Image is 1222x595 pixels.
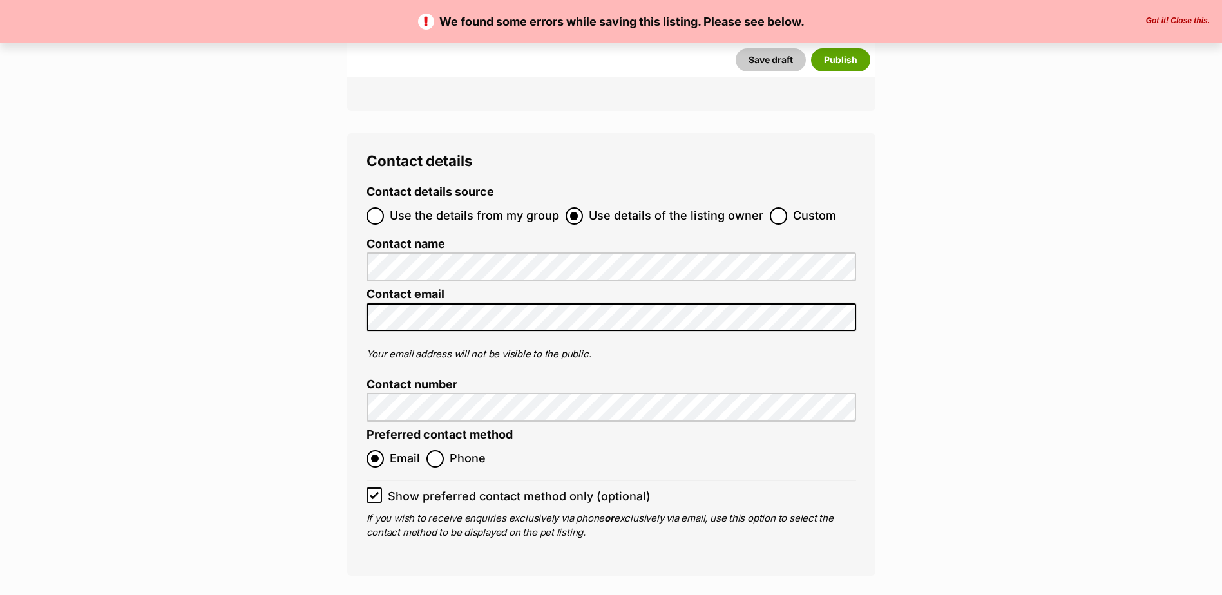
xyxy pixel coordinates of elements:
[1142,16,1214,26] button: Close the banner
[811,48,870,71] button: Publish
[367,511,856,540] p: If you wish to receive enquiries exclusively via phone exclusively via email, use this option to ...
[793,207,836,225] span: Custom
[388,487,651,505] span: Show preferred contact method only (optional)
[367,347,856,362] p: Your email address will not be visible to the public.
[367,288,856,301] label: Contact email
[390,207,559,225] span: Use the details from my group
[367,428,513,442] label: Preferred contact method
[367,378,856,392] label: Contact number
[13,13,1209,30] p: We found some errors while saving this listing. Please see below.
[367,185,494,199] label: Contact details source
[736,48,806,71] button: Save draft
[589,207,763,225] span: Use details of the listing owner
[367,152,473,169] span: Contact details
[390,450,420,467] span: Email
[450,450,486,467] span: Phone
[604,512,614,524] b: or
[367,238,856,251] label: Contact name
